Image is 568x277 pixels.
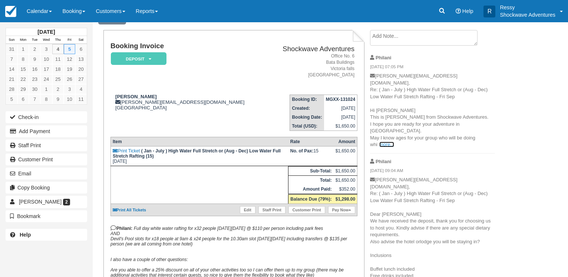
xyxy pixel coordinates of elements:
a: 1 [17,44,29,54]
strong: [DATE] [37,29,55,35]
a: 25 [52,74,64,84]
a: Help [6,229,87,241]
img: checkfront-main-nav-mini-logo.png [5,6,16,17]
a: 6 [75,44,87,54]
a: 27 [75,74,87,84]
strong: MGXX-131024 [326,97,355,102]
td: $1,650.00 [334,166,357,176]
button: Copy Booking [6,182,87,194]
h2: Shockwave Adventures [270,45,354,53]
a: Staff Print [258,206,285,214]
strong: Philani [376,55,391,60]
th: Total (USD): [290,122,324,131]
th: Sat [75,36,87,44]
a: 17 [40,64,52,74]
em: Deposit [111,52,166,65]
a: 30 [29,84,40,94]
a: 6 [17,94,29,104]
a: Pay Now [328,206,355,214]
th: Item [110,137,288,146]
a: 12 [64,54,75,64]
th: Tue [29,36,40,44]
td: 15 [288,146,334,166]
a: Staff Print [6,139,87,151]
p: Shockwave Adventures [500,11,555,19]
a: 5 [64,44,75,54]
td: [DATE] [324,113,357,122]
th: Booking ID: [290,95,324,104]
th: Mon [17,36,29,44]
a: more... [379,142,394,147]
a: 15 [17,64,29,74]
div: $1,650.00 [336,148,355,159]
td: [DATE] [324,104,357,113]
a: Edit [240,206,255,214]
th: Amount [334,137,357,146]
a: Print All Tickets [113,208,146,212]
a: 5 [6,94,17,104]
a: 4 [52,44,64,54]
th: Fri [64,36,75,44]
a: 3 [64,84,75,94]
th: Sun [6,36,17,44]
a: 21 [6,74,17,84]
th: Rate [288,137,334,146]
a: 10 [40,54,52,64]
a: 14 [6,64,17,74]
td: [DATE] [110,146,288,166]
td: $352.00 [334,185,357,194]
a: 18 [52,64,64,74]
strong: [PERSON_NAME] [115,94,157,99]
em: [DATE] 09:04 AM [370,168,495,176]
span: Help [462,8,473,14]
th: Balance Due (79%): [288,194,334,204]
th: Total: [288,176,334,185]
a: 11 [75,94,87,104]
em: [DATE] 07:05 PM [370,64,495,72]
h1: Booking Invoice [110,42,267,50]
a: Customer Print [288,206,325,214]
th: Sub-Total: [288,166,334,176]
i: Help [456,9,461,14]
a: 24 [40,74,52,84]
a: [PERSON_NAME] 2 [6,196,87,208]
a: Deposit [110,52,164,66]
div: R [483,6,495,17]
a: 22 [17,74,29,84]
a: 13 [75,54,87,64]
a: 26 [64,74,75,84]
a: 11 [52,54,64,64]
a: 9 [52,94,64,104]
td: $1,650.00 [324,122,357,131]
td: $1,650.00 [334,176,357,185]
strong: Philani: [110,226,132,231]
a: 29 [17,84,29,94]
a: 16 [29,64,40,74]
button: Check-in [6,111,87,123]
p: Ressy [500,4,555,11]
a: 9 [29,54,40,64]
a: 7 [6,54,17,64]
span: 2 [63,199,70,205]
button: Add Payment [6,125,87,137]
p: [PERSON_NAME][EMAIL_ADDRESS][DOMAIN_NAME], Re: ( Jan - July ) High Water Full Stretch or (Aug - D... [370,73,495,148]
th: Amount Paid: [288,185,334,194]
a: 31 [6,44,17,54]
a: 2 [52,84,64,94]
a: 4 [75,84,87,94]
th: Booking Date: [290,113,324,122]
a: 8 [17,54,29,64]
address: Office No. 6 Bata Buildings Victoria falls [GEOGRAPHIC_DATA] [270,53,354,79]
button: Bookmark [6,210,87,222]
strong: No. of Pax [290,148,314,154]
a: Customer Print [6,154,87,165]
strong: Philani [376,159,391,164]
th: Thu [52,36,64,44]
a: 1 [40,84,52,94]
div: [PERSON_NAME][EMAIL_ADDRESS][DOMAIN_NAME] [GEOGRAPHIC_DATA] [110,94,267,111]
a: 10 [64,94,75,104]
span: [PERSON_NAME] [19,199,62,205]
strong: ( Jan - July ) High Water Full Stretch or (Aug - Dec) Low Water Full Stretch Rafting (15) [113,148,281,159]
a: 2 [29,44,40,54]
strong: $1,298.00 [336,197,355,202]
